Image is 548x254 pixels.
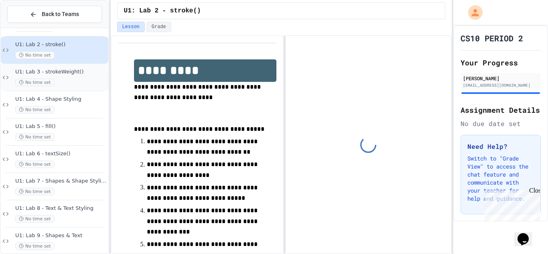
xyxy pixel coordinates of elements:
[15,188,55,195] span: No time set
[3,3,55,51] div: Chat with us now!Close
[15,178,107,185] span: U1: Lab 7 - Shapes & Shape Styling
[15,161,55,168] span: No time set
[15,106,55,114] span: No time set
[460,3,485,22] div: My Account
[461,104,541,116] h2: Assignment Details
[15,242,55,250] span: No time set
[15,51,55,59] span: No time set
[461,57,541,68] h2: Your Progress
[15,232,107,239] span: U1: Lab 9 - Shapes & Text
[15,150,107,157] span: U1: Lab 6 - textSize()
[15,133,55,141] span: No time set
[117,22,145,32] button: Lesson
[15,96,107,103] span: U1: Lab 4 - Shape Styling
[15,205,107,212] span: U1: Lab 8 - Text & Text Styling
[7,6,102,23] button: Back to Teams
[461,33,523,44] h1: CS10 PERIOD 2
[463,75,538,82] div: [PERSON_NAME]
[463,82,538,88] div: [EMAIL_ADDRESS][DOMAIN_NAME]
[514,222,540,246] iframe: chat widget
[15,41,107,48] span: U1: Lab 2 - stroke()
[467,154,534,203] p: Switch to "Grade View" to access the chat feature and communicate with your teacher for help and ...
[124,6,201,16] span: U1: Lab 2 - stroke()
[42,10,79,18] span: Back to Teams
[481,187,540,221] iframe: chat widget
[461,119,541,128] div: No due date set
[15,69,107,75] span: U1: Lab 3 - strokeWeight()
[146,22,171,32] button: Grade
[15,123,107,130] span: U1: Lab 5 - fill()
[15,79,55,86] span: No time set
[467,142,534,151] h3: Need Help?
[15,215,55,223] span: No time set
